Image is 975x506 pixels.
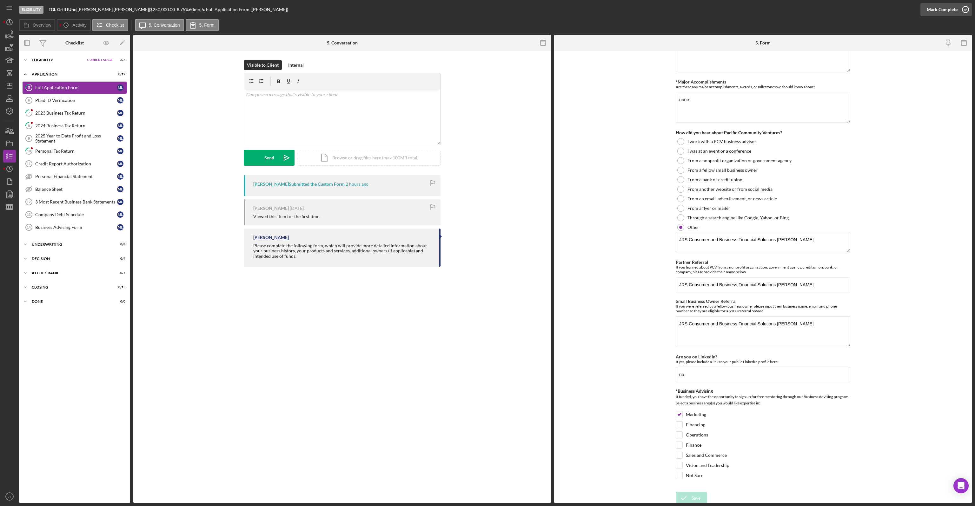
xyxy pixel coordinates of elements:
time: 2025-08-15 22:15 [290,206,304,211]
div: Underwriting [32,243,109,246]
a: 72023 Business Tax ReturnML [22,107,127,119]
div: Application [32,72,109,76]
div: If yes, please include a link to your public LinkedIn profile here: [676,359,850,364]
div: Viewed this item for the first time. [253,214,320,219]
div: M L [117,224,123,230]
div: *Business Advising [676,389,850,394]
div: Save [692,492,700,504]
div: M L [117,161,123,167]
label: Finance [686,442,701,448]
tspan: 12 [27,200,30,204]
label: 5. Conversation [149,23,180,28]
tspan: 5 [28,85,30,90]
label: From a nonprofit organization or government agency [687,158,792,163]
tspan: 7 [28,111,30,115]
div: Personal Tax Return [35,149,117,154]
label: Other [687,225,699,230]
div: If you learned about PCV from a nonprofit organization, government agency, credit union, bank, or... [676,265,850,274]
label: I was at an event or a conference [687,149,751,154]
a: 11Credit Report AuthorizationML [22,157,127,170]
tspan: 14 [27,225,31,229]
div: Mark Complete [927,3,958,16]
label: Overview [33,23,51,28]
div: Open Intercom Messenger [953,478,969,493]
label: From a bank or credit union [687,177,742,182]
label: Financing [686,422,705,428]
a: 6Plaid ID VerificationML [22,94,127,107]
div: M L [117,199,123,205]
textarea: none [676,42,850,72]
div: M L [117,84,123,91]
div: M L [117,173,123,180]
div: At FDC/iBank [32,271,109,275]
div: M L [117,110,123,116]
div: Balance Sheet [35,187,117,192]
div: Checklist [65,40,84,45]
button: JT [3,490,16,503]
tspan: 13 [27,213,30,216]
div: Business Advising Form [35,225,117,230]
button: Internal [285,60,307,70]
div: M L [117,123,123,129]
label: From a flyer or mailer [687,206,730,211]
div: 0 / 4 [114,271,125,275]
div: If funded, you have the opportunity to sign up for free mentoring through our Business Advising p... [676,394,850,408]
div: Closing [32,285,109,289]
div: 3 Most Recent Business Bank Statements [35,199,117,204]
a: Balance SheetML [22,183,127,196]
button: Visible to Client [244,60,282,70]
textarea: none [676,92,850,123]
a: 92025 Year to Date Profit and Loss StatementML [22,132,127,145]
button: Save [676,492,707,504]
div: M L [117,148,123,154]
tspan: 11 [27,162,30,166]
a: 10Personal Tax ReturnML [22,145,127,157]
text: JT [8,495,11,498]
label: Operations [686,432,708,438]
button: 5. Form [186,19,219,31]
div: Internal [288,60,304,70]
tspan: 10 [27,149,31,153]
button: Checklist [92,19,128,31]
div: M L [117,97,123,103]
label: Checklist [106,23,124,28]
div: Please complete the following form, which will provide more detailed information about your busin... [253,243,433,258]
a: 5Full Application FormML [22,81,127,94]
label: From another website or from social media [687,187,773,192]
div: Credit Report Authorization [35,161,117,166]
label: Through a search engine like Google, Yahoo, or Bing [687,215,789,220]
label: I work with a PCV business advisor [687,139,756,144]
label: *Major Accomplishments [676,79,726,84]
a: 14Business Advising FormML [22,221,127,234]
b: TGL Grill IUnc [49,7,76,12]
textarea: JRS Consumer and Business Financial Solutions [PERSON_NAME] [676,232,850,252]
label: Small Business Owner Referral [676,298,737,304]
div: $250,000.00 [150,7,177,12]
label: Partner Referral [676,259,708,265]
div: 0 / 4 [114,257,125,261]
div: 5. Form [755,40,771,45]
tspan: 9 [28,136,30,140]
div: If you were referred by a fellow business owner please input their business name, email, and phon... [676,304,850,313]
label: From an email, advertisement, or news article [687,196,777,201]
div: M L [117,186,123,192]
div: [PERSON_NAME] [253,206,289,211]
label: From a fellow small business owner [687,168,758,173]
div: 0 / 8 [114,243,125,246]
div: M L [117,135,123,142]
div: 2025 Year to Date Profit and Loss Statement [35,133,117,143]
label: Vision and Leadership [686,462,729,469]
div: How did you hear about Pacific Community Ventures? [676,130,850,135]
div: 2024 Business Tax Return [35,123,117,128]
time: 2025-08-20 20:57 [346,182,368,187]
div: Visible to Client [247,60,279,70]
div: Send [264,150,274,166]
div: | 5. Full Application Form ([PERSON_NAME]) [200,7,288,12]
div: Eligibility [32,58,84,62]
div: 8.75 % [177,7,189,12]
button: Mark Complete [920,3,972,16]
div: Plaid ID Verification [35,98,117,103]
a: 123 Most Recent Business Bank StatementsML [22,196,127,208]
label: Not Sure [686,472,703,479]
div: Are there any major accomplishments, awards, or milestones we should know about? [676,84,850,89]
